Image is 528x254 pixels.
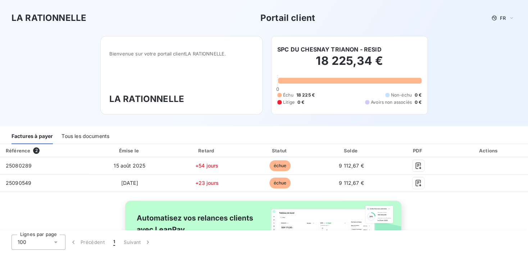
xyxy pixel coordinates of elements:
div: Statut [245,147,315,154]
div: Factures à payer [12,129,53,144]
span: [DATE] [121,180,138,186]
span: échue [269,160,291,171]
div: Retard [171,147,242,154]
span: FR [500,15,506,21]
span: 1 [113,239,115,246]
span: Litige [283,99,295,106]
span: 18 225 € [296,92,315,98]
h3: LA RATIONNELLE [12,12,86,24]
div: Actions [451,147,527,154]
span: 25090549 [6,180,31,186]
span: 0 [276,86,279,92]
span: Bienvenue sur votre portail client LA RATIONNELLE . [109,51,254,57]
span: Non-échu [391,92,412,98]
div: PDF [388,147,449,154]
span: 0 € [415,99,422,106]
span: 2 [33,147,40,154]
button: 1 [109,235,119,250]
span: Avoirs non associés [371,99,412,106]
span: échue [269,178,291,188]
span: 9 112,67 € [339,162,364,169]
div: Référence [6,148,30,153]
span: 15 août 2025 [114,162,145,169]
span: 0 € [415,92,422,98]
h3: LA RATIONNELLE [109,93,254,106]
span: 25080289 [6,162,32,169]
span: +23 jours [195,180,218,186]
h2: 18 225,34 € [277,54,422,75]
span: 100 [18,239,26,246]
button: Suivant [119,235,156,250]
div: Émise le [91,147,168,154]
span: 0 € [297,99,304,106]
span: Échu [283,92,293,98]
span: +54 jours [195,162,218,169]
span: 9 112,67 € [339,180,364,186]
div: Tous les documents [62,129,109,144]
h6: SPC DU CHESNAY TRIANON - RESID [277,45,382,54]
h3: Portail client [260,12,315,24]
div: Solde [318,147,385,154]
button: Précédent [65,235,109,250]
